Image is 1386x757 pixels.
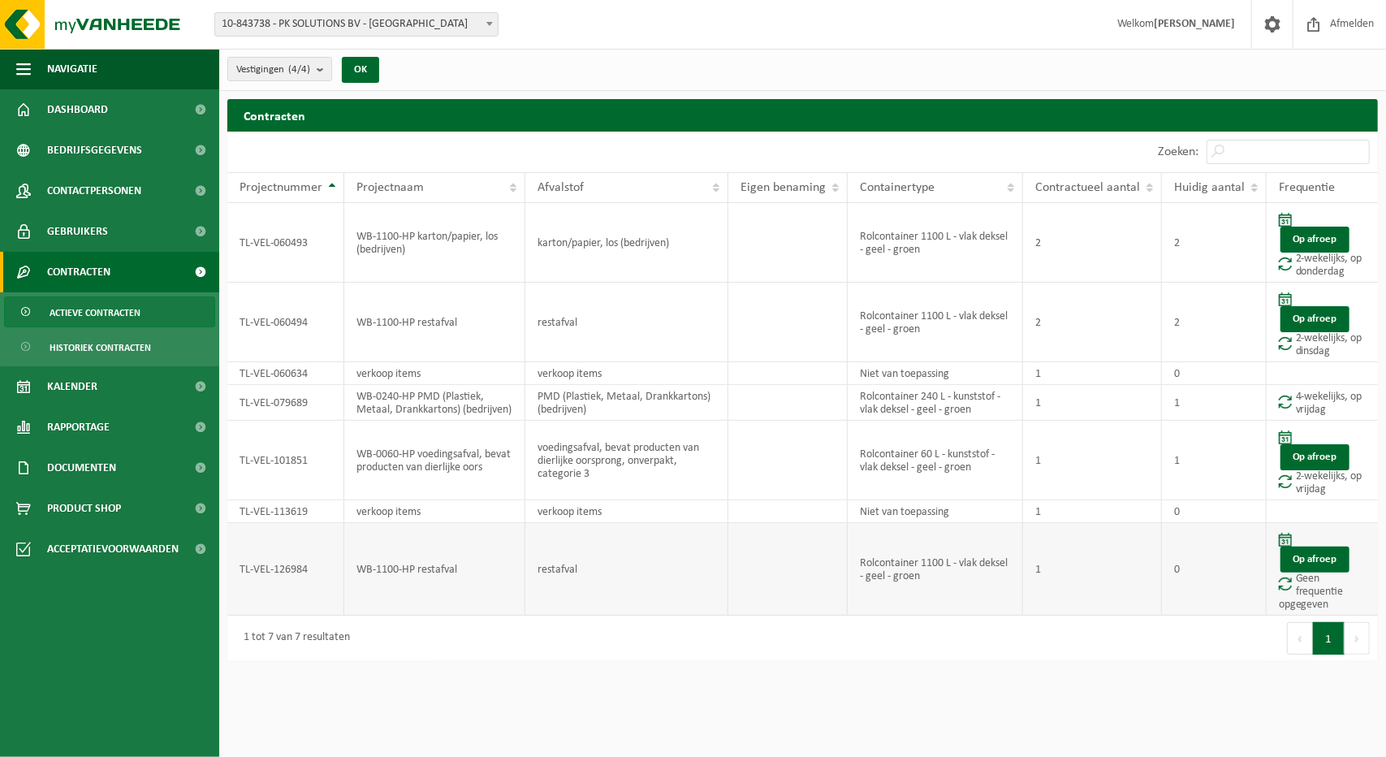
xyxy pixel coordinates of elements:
[1267,421,1378,500] td: 2-wekelijks, op vrijdag
[525,362,728,385] td: verkoop items
[342,57,379,83] button: OK
[1023,500,1162,523] td: 1
[1162,283,1267,362] td: 2
[47,130,142,171] span: Bedrijfsgegevens
[227,283,344,362] td: TL-VEL-060494
[848,362,1023,385] td: Niet van toepassing
[1158,146,1198,159] label: Zoeken:
[1267,203,1378,283] td: 2-wekelijks, op donderdag
[1023,203,1162,283] td: 2
[288,64,310,75] count: (4/4)
[525,500,728,523] td: verkoop items
[848,500,1023,523] td: Niet van toepassing
[1023,421,1162,500] td: 1
[344,203,525,283] td: WB-1100-HP karton/papier, los (bedrijven)
[214,12,499,37] span: 10-843738 - PK SOLUTIONS BV - MECHELEN
[1162,203,1267,283] td: 2
[848,203,1023,283] td: Rolcontainer 1100 L - vlak deksel - geel - groen
[1035,181,1140,194] span: Contractueel aantal
[525,523,728,616] td: restafval
[235,624,350,653] div: 1 tot 7 van 7 resultaten
[1280,547,1349,573] a: Op afroep
[344,500,525,523] td: verkoop items
[227,523,344,616] td: TL-VEL-126984
[47,448,116,488] span: Documenten
[1280,227,1349,253] a: Op afroep
[227,421,344,500] td: TL-VEL-101851
[1267,283,1378,362] td: 2-wekelijks, op dinsdag
[227,99,1378,131] h2: Contracten
[240,181,322,194] span: Projectnummer
[227,57,332,81] button: Vestigingen(4/4)
[1162,385,1267,421] td: 1
[1023,523,1162,616] td: 1
[215,13,498,36] span: 10-843738 - PK SOLUTIONS BV - MECHELEN
[848,421,1023,500] td: Rolcontainer 60 L - kunststof - vlak deksel - geel - groen
[1287,622,1313,655] button: Previous
[47,171,141,211] span: Contactpersonen
[1267,523,1378,616] td: Geen frequentie opgegeven
[1345,622,1370,655] button: Next
[344,283,525,362] td: WB-1100-HP restafval
[1174,181,1245,194] span: Huidig aantal
[47,49,97,89] span: Navigatie
[740,181,826,194] span: Eigen benaming
[50,332,151,363] span: Historiek contracten
[525,421,728,500] td: voedingsafval, bevat producten van dierlijke oorsprong, onverpakt, categorie 3
[4,296,215,327] a: Actieve contracten
[47,529,179,569] span: Acceptatievoorwaarden
[47,488,121,529] span: Product Shop
[47,89,108,130] span: Dashboard
[344,523,525,616] td: WB-1100-HP restafval
[1154,18,1235,30] strong: [PERSON_NAME]
[1162,421,1267,500] td: 1
[344,421,525,500] td: WB-0060-HP voedingsafval, bevat producten van dierlijke oors
[344,362,525,385] td: verkoop items
[236,58,310,82] span: Vestigingen
[525,385,728,421] td: PMD (Plastiek, Metaal, Drankkartons) (bedrijven)
[538,181,584,194] span: Afvalstof
[1313,622,1345,655] button: 1
[47,252,110,292] span: Contracten
[848,523,1023,616] td: Rolcontainer 1100 L - vlak deksel - geel - groen
[47,407,110,448] span: Rapportage
[1279,181,1336,194] span: Frequentie
[227,203,344,283] td: TL-VEL-060493
[1267,385,1378,421] td: 4-wekelijks, op vrijdag
[1162,523,1267,616] td: 0
[1023,362,1162,385] td: 1
[4,331,215,362] a: Historiek contracten
[1280,444,1349,470] a: Op afroep
[1023,283,1162,362] td: 2
[50,297,140,328] span: Actieve contracten
[344,385,525,421] td: WB-0240-HP PMD (Plastiek, Metaal, Drankkartons) (bedrijven)
[227,385,344,421] td: TL-VEL-079689
[848,283,1023,362] td: Rolcontainer 1100 L - vlak deksel - geel - groen
[525,283,728,362] td: restafval
[1162,362,1267,385] td: 0
[227,500,344,523] td: TL-VEL-113619
[47,366,97,407] span: Kalender
[848,385,1023,421] td: Rolcontainer 240 L - kunststof - vlak deksel - geel - groen
[525,203,728,283] td: karton/papier, los (bedrijven)
[356,181,424,194] span: Projectnaam
[1162,500,1267,523] td: 0
[227,362,344,385] td: TL-VEL-060634
[1280,306,1349,332] a: Op afroep
[1023,385,1162,421] td: 1
[47,211,108,252] span: Gebruikers
[860,181,935,194] span: Containertype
